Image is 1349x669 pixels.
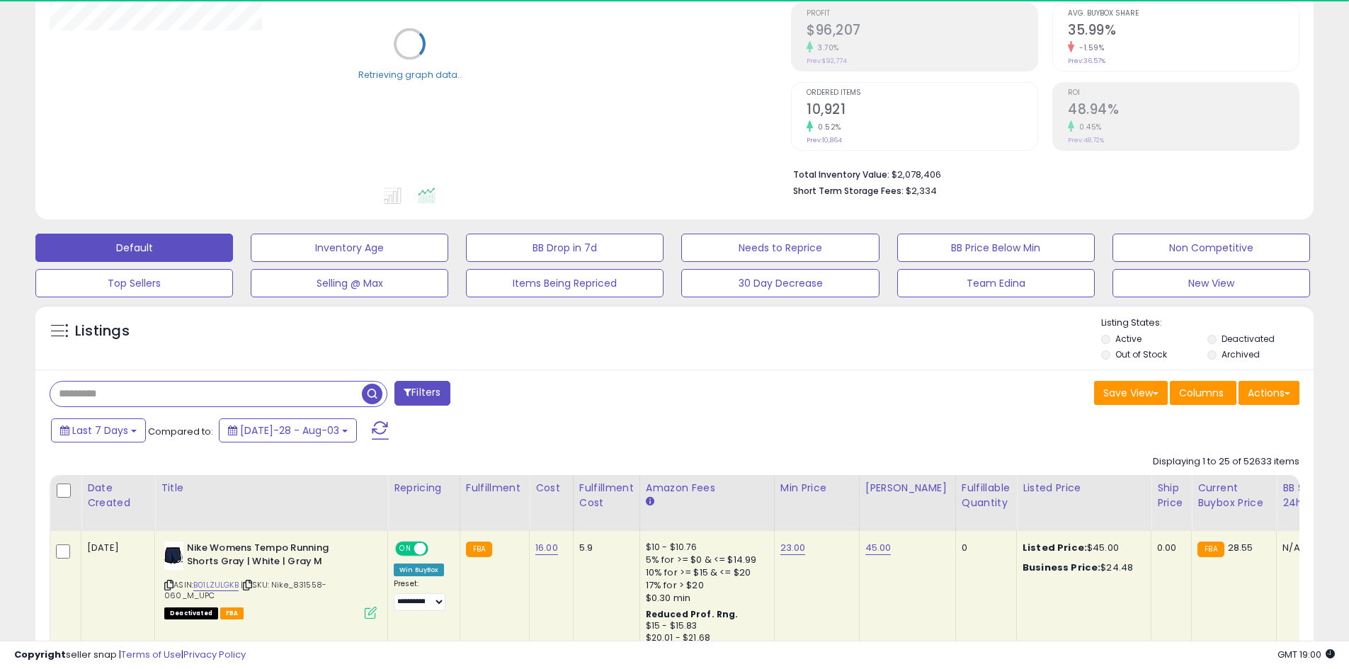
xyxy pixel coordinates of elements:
span: 2025-08-11 19:00 GMT [1277,648,1335,661]
h2: 35.99% [1068,22,1299,41]
div: 5.9 [579,542,629,554]
div: Fulfillment Cost [579,481,634,510]
h2: 48.94% [1068,101,1299,120]
small: Prev: $92,774 [807,57,847,65]
b: Business Price: [1023,561,1100,574]
div: Min Price [780,481,853,496]
div: seller snap | | [14,648,246,662]
button: Selling @ Max [251,269,448,297]
button: Default [35,234,233,262]
div: 0 [962,542,1006,554]
div: BB Share 24h. [1282,481,1334,510]
div: 0.00 [1157,542,1180,554]
div: $24.48 [1023,561,1140,574]
label: Out of Stock [1115,348,1167,360]
div: N/A [1282,542,1329,554]
div: [PERSON_NAME] [865,481,950,496]
div: Fulfillment [466,481,523,496]
div: $45.00 [1023,542,1140,554]
button: Save View [1094,381,1168,405]
div: Current Buybox Price [1197,481,1270,510]
small: Prev: 10,864 [807,136,842,144]
span: OFF [426,543,449,555]
div: Retrieving graph data.. [358,68,462,81]
small: 0.45% [1074,122,1102,132]
small: -1.59% [1074,42,1104,53]
div: 5% for >= $0 & <= $14.99 [646,554,763,566]
p: Listing States: [1101,316,1314,330]
b: Reduced Prof. Rng. [646,608,739,620]
h5: Listings [75,321,130,341]
small: 3.70% [813,42,839,53]
div: Cost [535,481,567,496]
div: Amazon Fees [646,481,768,496]
label: Deactivated [1222,333,1275,345]
div: Ship Price [1157,481,1185,510]
small: FBA [1197,542,1224,557]
button: 30 Day Decrease [681,269,879,297]
h2: $96,207 [807,22,1037,41]
label: Archived [1222,348,1260,360]
span: Compared to: [148,425,213,438]
label: Active [1115,333,1142,345]
b: Short Term Storage Fees: [793,185,904,197]
div: $10 - $10.76 [646,542,763,554]
img: 21AZ2V-LV6L._SL40_.jpg [164,542,183,570]
div: 10% for >= $15 & <= $20 [646,566,763,579]
button: Team Edina [897,269,1095,297]
span: ROI [1068,89,1299,97]
button: Last 7 Days [51,418,146,442]
button: Columns [1170,381,1236,405]
button: Actions [1239,381,1299,405]
div: 17% for > $20 [646,579,763,592]
div: Repricing [394,481,454,496]
span: All listings that are unavailable for purchase on Amazon for any reason other than out-of-stock [164,607,218,619]
div: [DATE] [87,542,144,554]
a: 16.00 [535,541,558,555]
button: Non Competitive [1112,234,1310,262]
span: ON [397,543,414,555]
div: Win BuyBox [394,564,444,576]
button: BB Price Below Min [897,234,1095,262]
span: Last 7 Days [72,423,128,438]
small: Amazon Fees. [646,496,654,508]
div: Title [161,481,382,496]
button: Needs to Reprice [681,234,879,262]
a: 45.00 [865,541,892,555]
small: 0.52% [813,122,841,132]
span: | SKU: Nike_831558-060_M_UPC [164,579,326,600]
a: Terms of Use [121,648,181,661]
div: Preset: [394,579,449,611]
b: Nike Womens Tempo Running Shorts Gray | White | Gray M [187,542,359,571]
a: 23.00 [780,541,806,555]
small: Prev: 48.72% [1068,136,1104,144]
span: Columns [1179,386,1224,400]
span: Profit [807,10,1037,18]
div: Date Created [87,481,149,510]
span: Ordered Items [807,89,1037,97]
span: Avg. Buybox Share [1068,10,1299,18]
li: $2,078,406 [793,165,1289,182]
span: 28.55 [1228,541,1253,554]
strong: Copyright [14,648,66,661]
div: $15 - $15.83 [646,620,763,632]
h2: 10,921 [807,101,1037,120]
span: [DATE]-28 - Aug-03 [240,423,339,438]
button: BB Drop in 7d [466,234,664,262]
button: Items Being Repriced [466,269,664,297]
small: FBA [466,542,492,557]
span: $2,334 [906,184,937,198]
button: Top Sellers [35,269,233,297]
small: Prev: 36.57% [1068,57,1105,65]
div: ASIN: [164,542,377,617]
b: Total Inventory Value: [793,168,889,181]
div: $0.30 min [646,592,763,605]
a: Privacy Policy [183,648,246,661]
span: FBA [220,607,244,619]
div: Fulfillable Quantity [962,481,1011,510]
a: B01LZULGKB [193,579,239,591]
div: Listed Price [1023,481,1145,496]
button: Filters [394,381,450,406]
div: Displaying 1 to 25 of 52633 items [1153,455,1299,469]
button: [DATE]-28 - Aug-03 [219,418,357,442]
